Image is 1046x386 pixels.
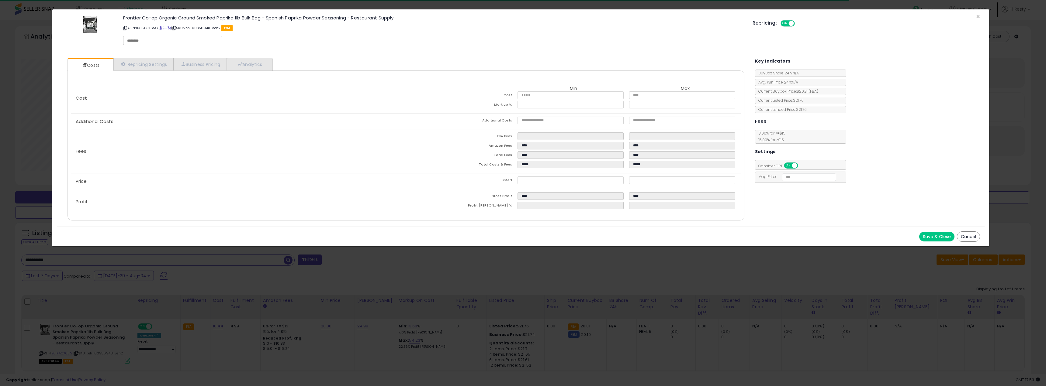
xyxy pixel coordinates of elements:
h5: Key Indicators [755,57,791,65]
td: Listed [406,176,518,186]
p: Price [71,179,406,184]
a: Repricing Settings [113,58,174,70]
span: Current Listed Price: $21.76 [755,98,804,103]
td: Total Fees [406,151,518,161]
a: BuyBox page [159,26,162,30]
span: 8.00 % for <= $15 [755,131,785,142]
span: FBA [221,25,233,31]
span: Consider CPT: [755,163,806,169]
span: Map Price: [755,174,836,179]
span: OFF [794,21,804,26]
p: ASIN: B01FAOX65G | SKU: keh-00356948-ven2 [123,23,743,33]
button: Cancel [957,231,980,242]
td: Additional Costs [406,117,518,126]
span: OFF [797,163,807,168]
a: All offer listings [163,26,167,30]
h5: Repricing: [753,21,777,26]
span: × [976,12,980,21]
td: Total Costs & Fees [406,161,518,170]
a: Costs [68,59,113,71]
a: Analytics [227,58,272,70]
span: ON [784,163,792,168]
span: Avg. Win Price 24h: N/A [755,80,798,85]
h5: Settings [755,148,776,155]
span: ( FBA ) [809,89,818,94]
th: Max [629,86,741,91]
td: Profit [PERSON_NAME] % [406,202,518,211]
span: Current Buybox Price: [755,89,818,94]
td: Gross Profit [406,192,518,202]
span: ON [781,21,789,26]
th: Min [518,86,629,91]
td: Mark up % [406,101,518,110]
span: BuyBox Share 24h: N/A [755,70,799,76]
p: Fees [71,149,406,154]
p: Profit [71,199,406,204]
td: Cost [406,91,518,101]
h5: Fees [755,118,767,125]
span: Current Landed Price: $21.76 [755,107,807,112]
span: 15.00 % for > $15 [755,137,784,142]
h3: Frontier Co-op Organic Ground Smoked Paprika 1lb Bulk Bag - Spanish Paprika Powder Seasoning - Re... [123,15,743,20]
img: 41Gqa2r2cRL._SL60_.jpg [81,15,99,34]
td: FBA Fees [406,132,518,142]
a: Business Pricing [174,58,227,70]
td: Amazon Fees [406,142,518,151]
p: Cost [71,96,406,101]
span: $20.31 [797,89,818,94]
a: Your listing only [168,26,171,30]
button: Save & Close [919,232,954,241]
p: Additional Costs [71,119,406,124]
